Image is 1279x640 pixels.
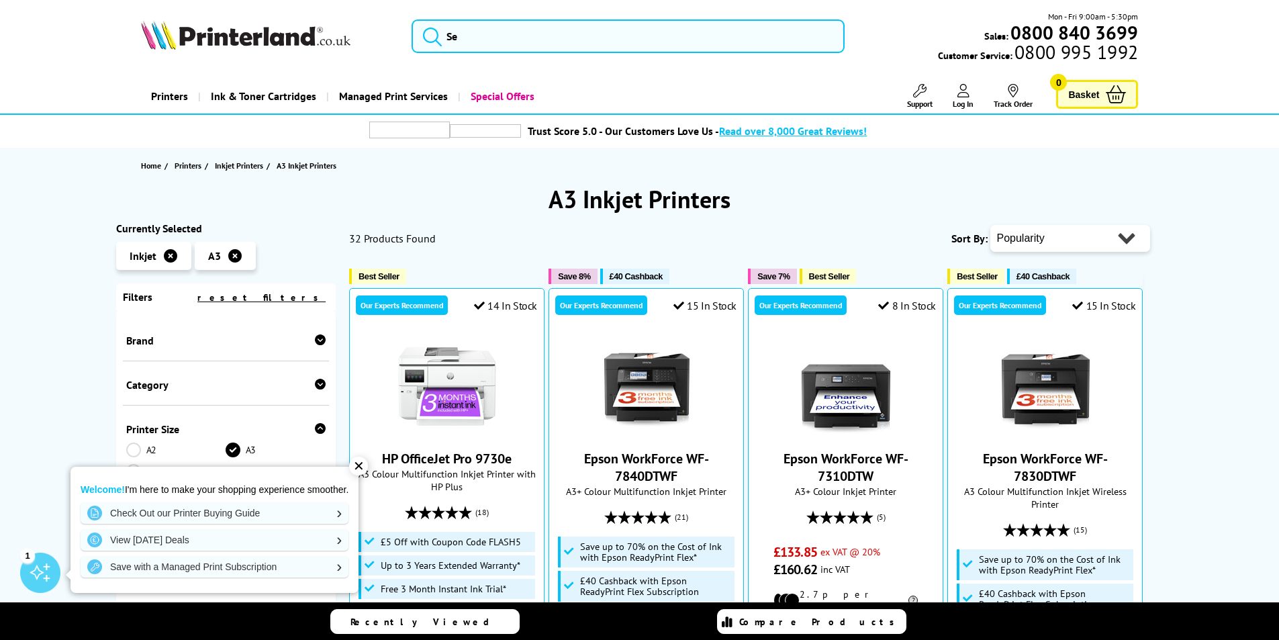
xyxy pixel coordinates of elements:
div: Our Experts Recommend [755,295,847,315]
a: A2 [126,443,226,457]
div: Printer Size [126,422,326,436]
a: View [DATE] Deals [81,529,348,551]
span: A3+ Colour Inkjet Printer [755,485,936,498]
span: £40 Cashback with Epson ReadyPrint Flex Subscription [979,588,1131,610]
span: A3 Colour Multifunction Inkjet Printer with HP Plus [357,467,537,493]
a: Epson WorkForce WF-7830DTWF [995,426,1096,439]
span: Read over 8,000 Great Reviews! [719,124,867,138]
span: Mon - Fri 9:00am - 5:30pm [1048,10,1138,23]
a: Inkjet Printers [215,158,267,173]
img: Epson WorkForce WF-7840DTWF [596,336,697,437]
span: Ink & Toner Cartridges [211,79,316,113]
a: Trust Score 5.0 - Our Customers Love Us -Read over 8,000 Great Reviews! [528,124,867,138]
img: Printerland Logo [141,20,350,50]
span: Inkjet Printers [215,158,263,173]
button: £40 Cashback [1007,269,1076,284]
div: Brand [126,334,326,347]
span: £5 Off with Coupon Code FLASH5 [381,537,521,547]
span: (5) [877,504,886,530]
span: 32 Products Found [349,232,436,245]
span: £40 Cashback [1016,271,1070,281]
a: HP OfficeJet Pro 9730e [382,450,512,467]
a: A3 [226,443,326,457]
span: Free 3 Month Instant Ink Trial* [381,584,506,594]
button: Best Seller [349,269,406,284]
span: 0 [1050,74,1067,91]
a: Home [141,158,164,173]
a: Epson WorkForce WF-7840DTWF [584,450,709,485]
a: Track Order [994,84,1033,109]
p: I'm here to make your shopping experience smoother. [81,484,348,496]
div: Currently Selected [116,222,336,235]
span: (18) [475,500,489,525]
span: Filters [123,290,152,304]
img: trustpilot rating [450,124,521,138]
b: 0800 840 3699 [1010,20,1138,45]
span: inc VAT [820,563,850,576]
span: Basket [1068,85,1099,103]
span: Log In [953,99,974,109]
span: Printers [175,158,201,173]
span: Inkjet [130,249,156,263]
a: Ink & Toner Cartridges [198,79,326,113]
a: 0800 840 3699 [1008,26,1138,39]
a: Basket 0 [1056,80,1138,109]
span: Save 7% [757,271,790,281]
a: Managed Print Services [326,79,458,113]
span: £160.62 [773,561,817,578]
button: Best Seller [947,269,1004,284]
li: 2.7p per mono page [773,588,918,612]
strong: Welcome! [81,484,125,495]
span: Support [907,99,933,109]
button: £40 Cashback [600,269,669,284]
button: Save 8% [549,269,597,284]
a: Epson WorkForce WF-7310DTW [796,426,896,439]
div: 14 In Stock [474,299,537,312]
a: Epson WorkForce WF-7310DTW [784,450,908,485]
span: A3 Colour Multifunction Inkjet Wireless Printer [955,485,1135,510]
img: Epson WorkForce WF-7830DTWF [995,336,1096,437]
a: Printers [175,158,205,173]
span: A3 [208,249,221,263]
a: Epson WorkForce WF-7840DTWF [596,426,697,439]
span: Save up to 70% on the Cost of Ink with Epson ReadyPrint Flex* [580,541,732,563]
div: ✕ [349,457,368,475]
div: Our Experts Recommend [555,295,647,315]
span: Recently Viewed [350,616,503,628]
a: reset filters [197,291,326,304]
a: Epson WorkForce WF-7830DTWF [983,450,1108,485]
span: A3+ Colour Multifunction Inkjet Printer [556,485,737,498]
img: trustpilot rating [369,122,450,138]
span: A3 Inkjet Printers [277,161,336,171]
button: Save 7% [748,269,796,284]
a: Support [907,84,933,109]
span: Compare Products [739,616,902,628]
a: Check Out our Printer Buying Guide [81,502,348,524]
a: Save with a Managed Print Subscription [81,556,348,578]
span: Best Seller [809,271,850,281]
span: Save up to 70% on the Cost of Ink with Epson ReadyPrint Flex* [979,554,1131,576]
a: Printers [141,79,198,113]
div: 8 In Stock [878,299,936,312]
a: Log In [953,84,974,109]
span: £40 Cashback with Epson ReadyPrint Flex Subscription [580,576,732,597]
span: Up to 3 Years Extended Warranty* [381,560,520,571]
span: (15) [1074,517,1087,543]
span: Best Seller [957,271,998,281]
a: Compare Products [717,609,906,634]
span: Best Seller [359,271,399,281]
span: £40 Cashback [610,271,663,281]
div: 15 In Stock [1072,299,1135,312]
span: ex VAT @ 20% [820,545,880,558]
span: Sort By: [951,232,988,245]
a: Printerland Logo [141,20,395,52]
div: Category [126,378,326,392]
a: Special Offers [458,79,544,113]
a: HP OfficeJet Pro 9730e [397,426,498,439]
img: Epson WorkForce WF-7310DTW [796,336,896,437]
span: (21) [675,504,688,530]
div: 1 [20,548,35,563]
span: Save 8% [558,271,590,281]
div: Our Experts Recommend [356,295,448,315]
button: Best Seller [800,269,857,284]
